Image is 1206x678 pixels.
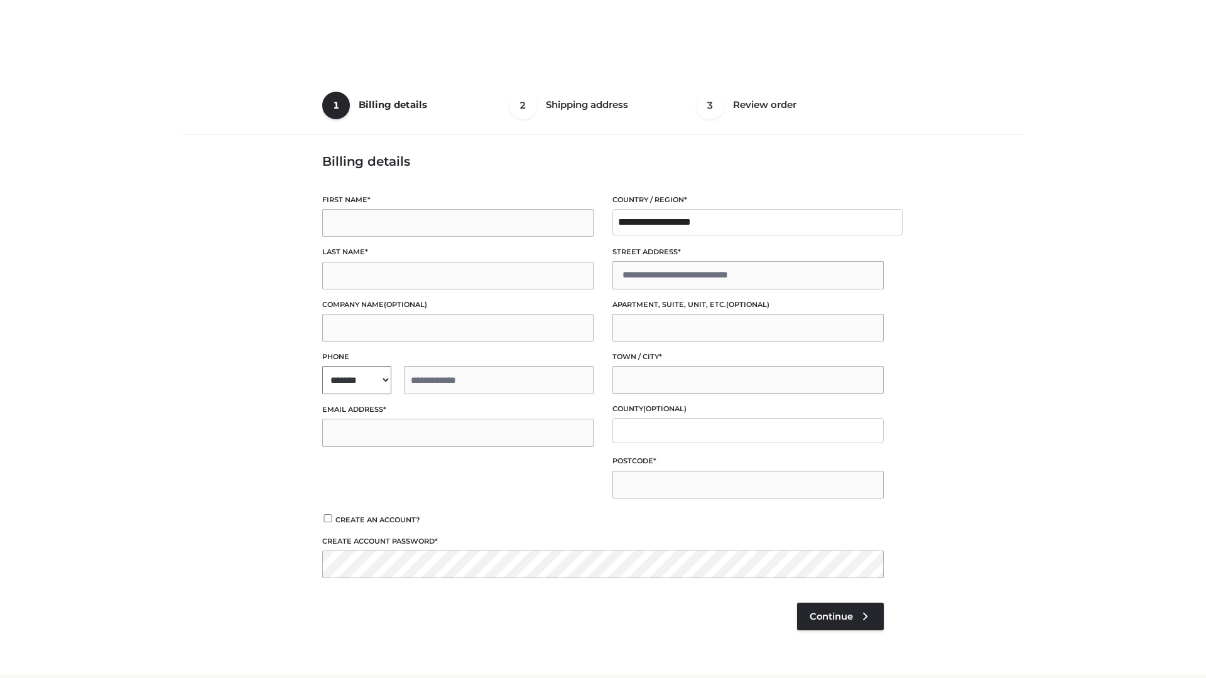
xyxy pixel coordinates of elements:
span: (optional) [726,300,769,309]
label: Email address [322,404,594,416]
span: 3 [697,92,724,119]
span: (optional) [384,300,427,309]
span: (optional) [643,404,687,413]
label: Country / Region [612,194,884,206]
h3: Billing details [322,154,884,169]
span: Billing details [359,99,427,110]
label: County [612,403,884,415]
label: First name [322,194,594,206]
label: Apartment, suite, unit, etc. [612,299,884,311]
span: Continue [810,611,853,622]
label: Town / City [612,351,884,363]
label: Postcode [612,455,884,467]
span: Review order [733,99,796,110]
span: 2 [509,92,537,119]
span: Create an account? [335,515,420,524]
label: Street address [612,246,884,258]
label: Phone [322,351,594,363]
label: Company name [322,299,594,311]
label: Create account password [322,535,884,547]
label: Last name [322,246,594,258]
span: Shipping address [546,99,628,110]
input: Create an account? [322,514,334,522]
span: 1 [322,92,350,119]
a: Continue [797,603,884,630]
